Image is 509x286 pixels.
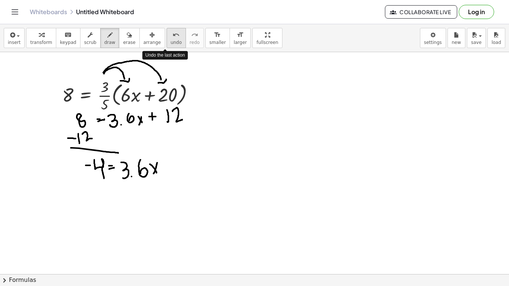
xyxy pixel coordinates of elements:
[237,31,244,39] i: format_size
[119,28,139,48] button: erase
[230,28,251,48] button: format_sizelarger
[209,40,226,45] span: smaller
[424,40,442,45] span: settings
[467,28,486,48] button: save
[123,40,135,45] span: erase
[139,28,165,48] button: arrange
[190,40,200,45] span: redo
[487,28,505,48] button: load
[234,40,247,45] span: larger
[452,40,461,45] span: new
[186,28,204,48] button: redoredo
[491,40,501,45] span: load
[205,28,230,48] button: format_sizesmaller
[459,5,494,19] button: Log in
[191,31,198,39] i: redo
[30,40,52,45] span: transform
[100,28,120,48] button: draw
[30,8,67,16] a: Whiteboards
[385,5,457,19] button: Collaborate Live
[167,28,186,48] button: undoundo
[391,9,451,15] span: Collaborate Live
[64,31,72,39] i: keyboard
[448,28,465,48] button: new
[80,28,101,48] button: scrub
[214,31,221,39] i: format_size
[104,40,116,45] span: draw
[26,28,56,48] button: transform
[420,28,446,48] button: settings
[56,28,80,48] button: keyboardkeypad
[143,40,161,45] span: arrange
[60,40,76,45] span: keypad
[84,40,97,45] span: scrub
[471,40,481,45] span: save
[256,40,278,45] span: fullscreen
[9,6,21,18] button: Toggle navigation
[173,31,180,39] i: undo
[8,40,20,45] span: insert
[252,28,282,48] button: fullscreen
[171,40,182,45] span: undo
[4,28,25,48] button: insert
[142,51,188,60] div: Undo the last action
